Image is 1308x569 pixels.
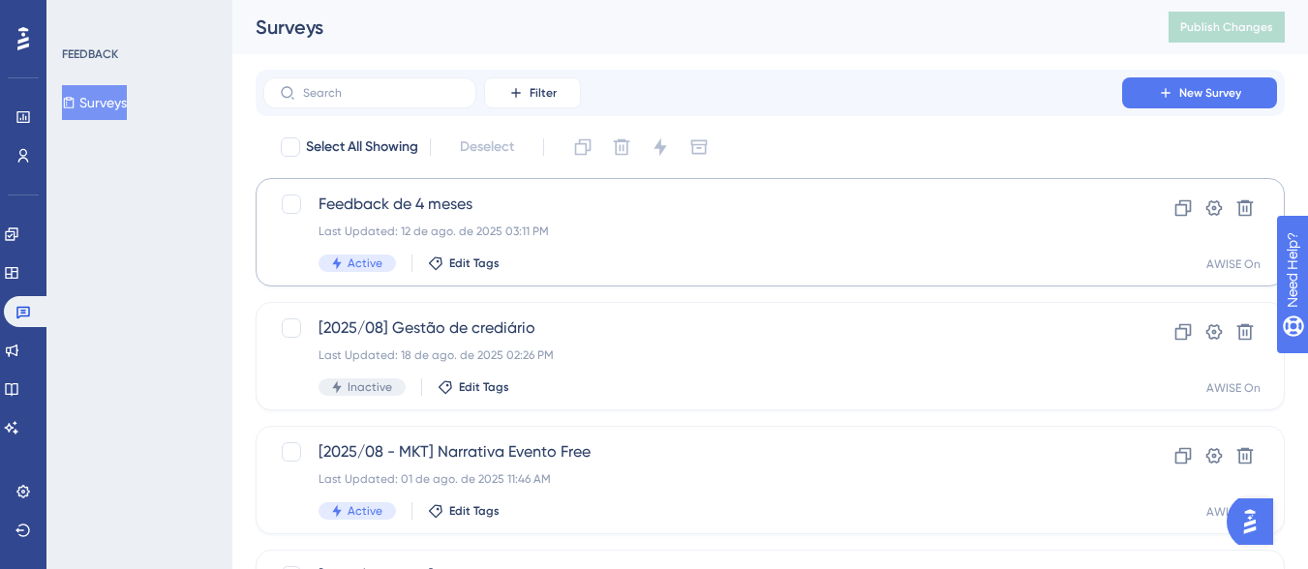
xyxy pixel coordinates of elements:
div: AWISE On [1206,380,1261,396]
span: [2025/08 - MKT] Narrativa Evento Free [319,440,1067,464]
span: Deselect [460,135,514,159]
span: Active [348,255,382,271]
div: Surveys [256,14,1120,41]
button: New Survey [1122,77,1277,108]
span: Feedback de 4 meses [319,193,1067,216]
span: Inactive [348,379,392,395]
button: Edit Tags [428,503,500,519]
span: Filter [530,85,557,101]
button: Publish Changes [1169,12,1285,43]
button: Deselect [442,130,532,165]
input: Search [303,86,460,100]
div: Last Updated: 12 de ago. de 2025 03:11 PM [319,224,1067,239]
span: Edit Tags [449,503,500,519]
span: Active [348,503,382,519]
div: FEEDBACK [62,46,118,62]
span: Publish Changes [1180,19,1273,35]
span: Edit Tags [449,255,500,271]
span: [2025/08] Gestão de crediário [319,316,1067,340]
span: Need Help? [46,5,121,28]
span: New Survey [1179,85,1241,101]
div: Last Updated: 18 de ago. de 2025 02:26 PM [319,347,1067,363]
div: AWISE On [1206,256,1261,272]
div: Last Updated: 01 de ago. de 2025 11:46 AM [319,471,1067,487]
button: Edit Tags [428,255,500,271]
div: AWISE On [1206,504,1261,520]
button: Surveys [62,85,127,120]
iframe: UserGuiding AI Assistant Launcher [1227,493,1285,551]
span: Edit Tags [459,379,509,395]
button: Filter [484,77,581,108]
span: Select All Showing [306,135,418,159]
button: Edit Tags [438,379,509,395]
